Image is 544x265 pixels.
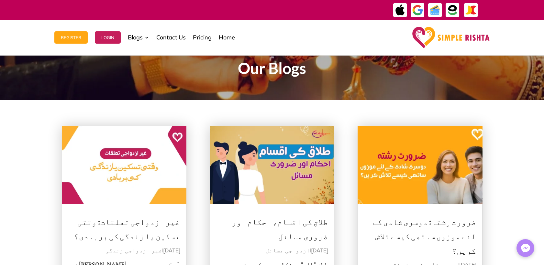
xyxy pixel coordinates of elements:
[358,126,483,204] img: ضرورت رشتہ: دوسری شادی کے لئے موزوں ساتھی کیسے تلاش کریں؟
[128,21,149,54] a: Blogs
[410,3,425,17] img: GooglePay-icon
[97,60,447,79] h1: Our Blogs
[464,3,478,17] img: JazzCash-icon
[232,209,328,244] a: طلاق کی اقسام، احکام اور ضروری مسائل
[54,21,88,54] a: Register
[519,242,532,255] img: Messenger
[428,3,442,17] img: Credit Cards
[210,126,335,204] img: طلاق کی اقسام، احکام اور ضروری مسائل
[74,209,180,244] a: غیر ازدواجی تعلقات: وقتی تسکین یا زندگی کی بربادی؟
[95,31,121,44] button: Login
[54,31,88,44] button: Register
[311,248,328,254] span: [DATE]
[68,246,180,256] p: |
[266,248,310,254] a: ازدواجی مسائل
[219,21,235,54] a: Home
[62,126,187,204] img: غیر ازدواجی تعلقات: وقتی تسکین یا زندگی کی بربادی؟
[105,248,162,254] a: غیر ازدواجی زندگی
[216,246,328,256] p: |
[193,21,212,54] a: Pricing
[95,21,121,54] a: Login
[163,248,180,254] span: [DATE]
[445,3,460,17] img: EasyPaisa-icon
[393,3,407,17] img: ApplePay-icon
[156,21,186,54] a: Contact Us
[372,209,476,259] a: ضرورت رشتہ: دوسری شادی کے لئے موزوں ساتھی کیسے تلاش کریں؟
